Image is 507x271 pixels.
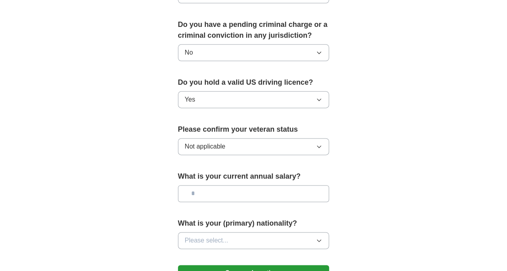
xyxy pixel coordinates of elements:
button: No [178,44,329,61]
span: Not applicable [185,142,225,151]
span: Yes [185,95,195,104]
label: What is your current annual salary? [178,171,329,182]
label: Please confirm your veteran status [178,124,329,135]
span: No [185,48,193,57]
label: Do you have a pending criminal charge or a criminal conviction in any jurisdiction? [178,19,329,41]
button: Please select... [178,232,329,249]
button: Yes [178,91,329,108]
button: Not applicable [178,138,329,155]
label: What is your (primary) nationality? [178,218,329,229]
span: Please select... [185,236,228,245]
label: Do you hold a valid US driving licence? [178,77,329,88]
